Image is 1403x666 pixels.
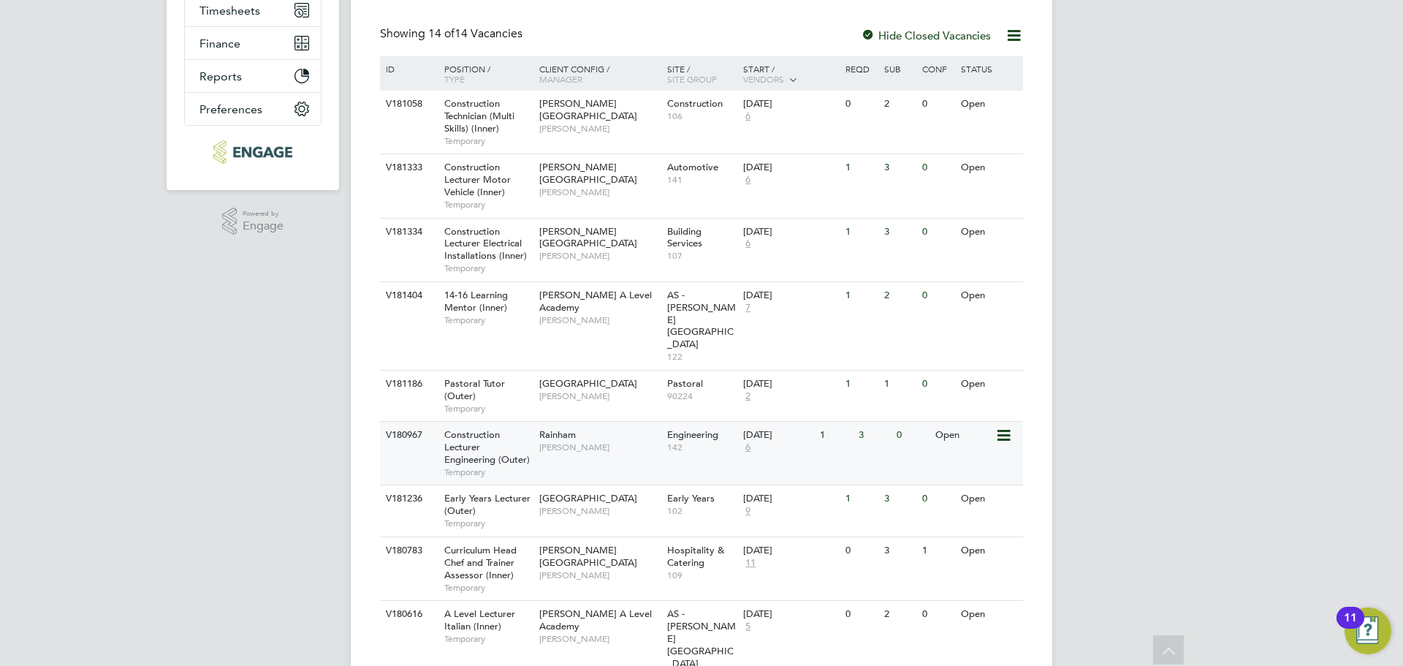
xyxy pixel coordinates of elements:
span: 6 [743,442,753,454]
span: Early Years Lecturer (Outer) [444,492,531,517]
span: Construction Lecturer Motor Vehicle (Inner) [444,161,511,198]
span: Pastoral [667,377,703,390]
div: V180967 [382,422,433,449]
div: [DATE] [743,226,838,238]
span: [PERSON_NAME][GEOGRAPHIC_DATA] [539,544,637,569]
div: [DATE] [743,608,838,621]
div: [DATE] [743,162,838,174]
span: 107 [667,250,737,262]
div: 0 [919,371,957,398]
span: Preferences [199,102,262,116]
div: Open [957,601,1021,628]
div: 1 [816,422,854,449]
div: 1 [919,537,957,564]
span: 106 [667,110,737,122]
div: 1 [842,154,880,181]
span: Temporary [444,314,532,326]
span: Early Years [667,492,715,504]
span: Hospitality & Catering [667,544,724,569]
span: Engage [243,220,284,232]
div: Client Config / [536,56,664,91]
div: 0 [919,91,957,118]
span: Finance [199,37,240,50]
div: [DATE] [743,98,838,110]
div: 1 [842,282,880,309]
span: 6 [743,238,753,250]
div: 3 [881,485,919,512]
span: 90224 [667,390,737,402]
span: Temporary [444,466,532,478]
span: Powered by [243,208,284,220]
span: [PERSON_NAME] [539,633,660,645]
div: 11 [1344,618,1357,637]
div: 2 [881,601,919,628]
div: V181404 [382,282,433,309]
span: 7 [743,302,753,314]
div: [DATE] [743,378,838,390]
div: Open [957,485,1021,512]
div: [DATE] [743,493,838,505]
img: huntereducation-logo-retina.png [213,140,292,164]
span: Construction [667,97,723,110]
a: Go to home page [184,140,322,164]
span: 14-16 Learning Mentor (Inner) [444,289,508,314]
span: 14 Vacancies [428,26,522,41]
div: V181334 [382,219,433,246]
span: [PERSON_NAME] [539,314,660,326]
div: 3 [881,219,919,246]
div: 0 [842,601,880,628]
button: Reports [185,60,321,92]
span: [PERSON_NAME] [539,250,660,262]
span: Type [444,73,465,85]
span: [PERSON_NAME] [539,569,660,581]
span: Building Services [667,225,702,250]
span: 6 [743,110,753,123]
span: Site Group [667,73,717,85]
div: Reqd [842,56,880,81]
span: 109 [667,569,737,581]
div: V180616 [382,601,433,628]
span: Temporary [444,582,532,594]
div: V181186 [382,371,433,398]
div: 2 [881,91,919,118]
span: A Level Lecturer Italian (Inner) [444,608,515,632]
span: Automotive [667,161,718,173]
div: 0 [842,537,880,564]
span: Construction Lecturer Engineering (Outer) [444,428,530,466]
div: Showing [380,26,525,42]
span: Temporary [444,403,532,415]
span: [GEOGRAPHIC_DATA] [539,377,637,390]
span: Temporary [444,199,532,211]
span: [PERSON_NAME] [539,123,660,135]
span: [PERSON_NAME] [539,442,660,453]
div: V181333 [382,154,433,181]
div: 0 [919,154,957,181]
span: Vendors [743,73,784,85]
div: Open [957,537,1021,564]
div: 2 [881,282,919,309]
span: 9 [743,505,753,518]
span: Temporary [444,518,532,529]
span: 14 of [428,26,455,41]
span: 5 [743,621,753,633]
div: Conf [919,56,957,81]
div: 1 [842,371,880,398]
div: Open [957,91,1021,118]
div: [DATE] [743,290,838,302]
span: Temporary [444,135,532,147]
span: 122 [667,351,737,363]
div: Open [957,282,1021,309]
span: [PERSON_NAME][GEOGRAPHIC_DATA] [539,161,637,186]
div: Open [957,219,1021,246]
label: Hide Closed Vacancies [861,29,991,42]
span: Curriculum Head Chef and Trainer Assessor (Inner) [444,544,517,581]
span: [PERSON_NAME][GEOGRAPHIC_DATA] [539,225,637,250]
span: [PERSON_NAME] A Level Academy [539,608,652,632]
span: 141 [667,174,737,186]
span: [PERSON_NAME] [539,186,660,198]
div: 3 [855,422,893,449]
div: Open [957,371,1021,398]
span: Construction Lecturer Electrical Installations (Inner) [444,225,527,262]
div: ID [382,56,433,81]
span: [PERSON_NAME] [539,390,660,402]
